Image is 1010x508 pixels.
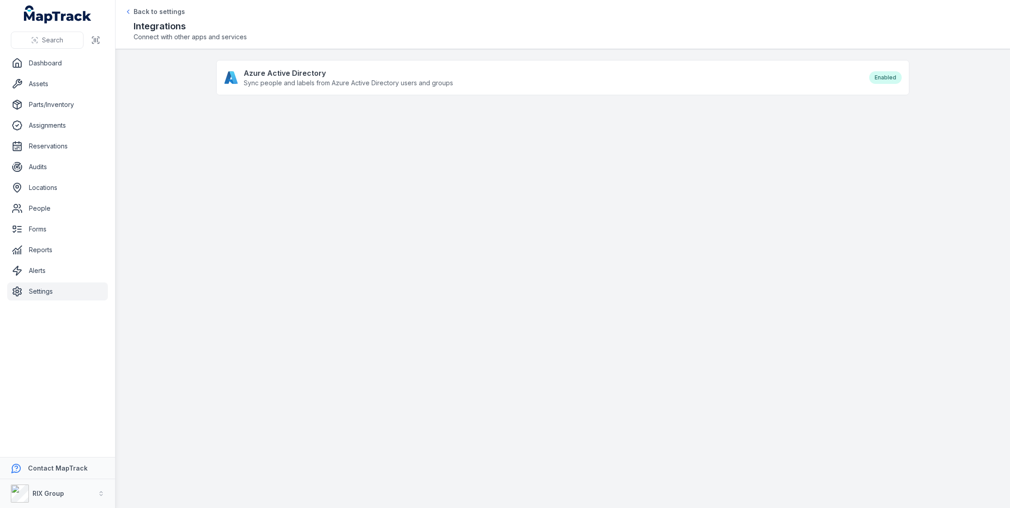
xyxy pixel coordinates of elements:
[134,32,247,42] span: Connect with other apps and services
[7,96,108,114] a: Parts/Inventory
[217,60,909,95] a: Azure Active DirectorySync people and labels from Azure Active Directory users and groupsEnabled
[7,75,108,93] a: Assets
[244,79,453,88] span: Sync people and labels from Azure Active Directory users and groups
[7,137,108,155] a: Reservations
[7,199,108,217] a: People
[125,7,185,16] a: Back to settings
[42,36,63,45] span: Search
[869,71,902,84] div: Enabled
[244,68,453,79] strong: Azure Active Directory
[7,116,108,134] a: Assignments
[28,464,88,472] strong: Contact MapTrack
[7,179,108,197] a: Locations
[7,282,108,300] a: Settings
[7,54,108,72] a: Dashboard
[7,241,108,259] a: Reports
[7,262,108,280] a: Alerts
[134,20,247,32] h2: Integrations
[24,5,92,23] a: MapTrack
[134,7,185,16] span: Back to settings
[32,490,64,497] strong: RIX Group
[11,32,83,49] button: Search
[7,220,108,238] a: Forms
[7,158,108,176] a: Audits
